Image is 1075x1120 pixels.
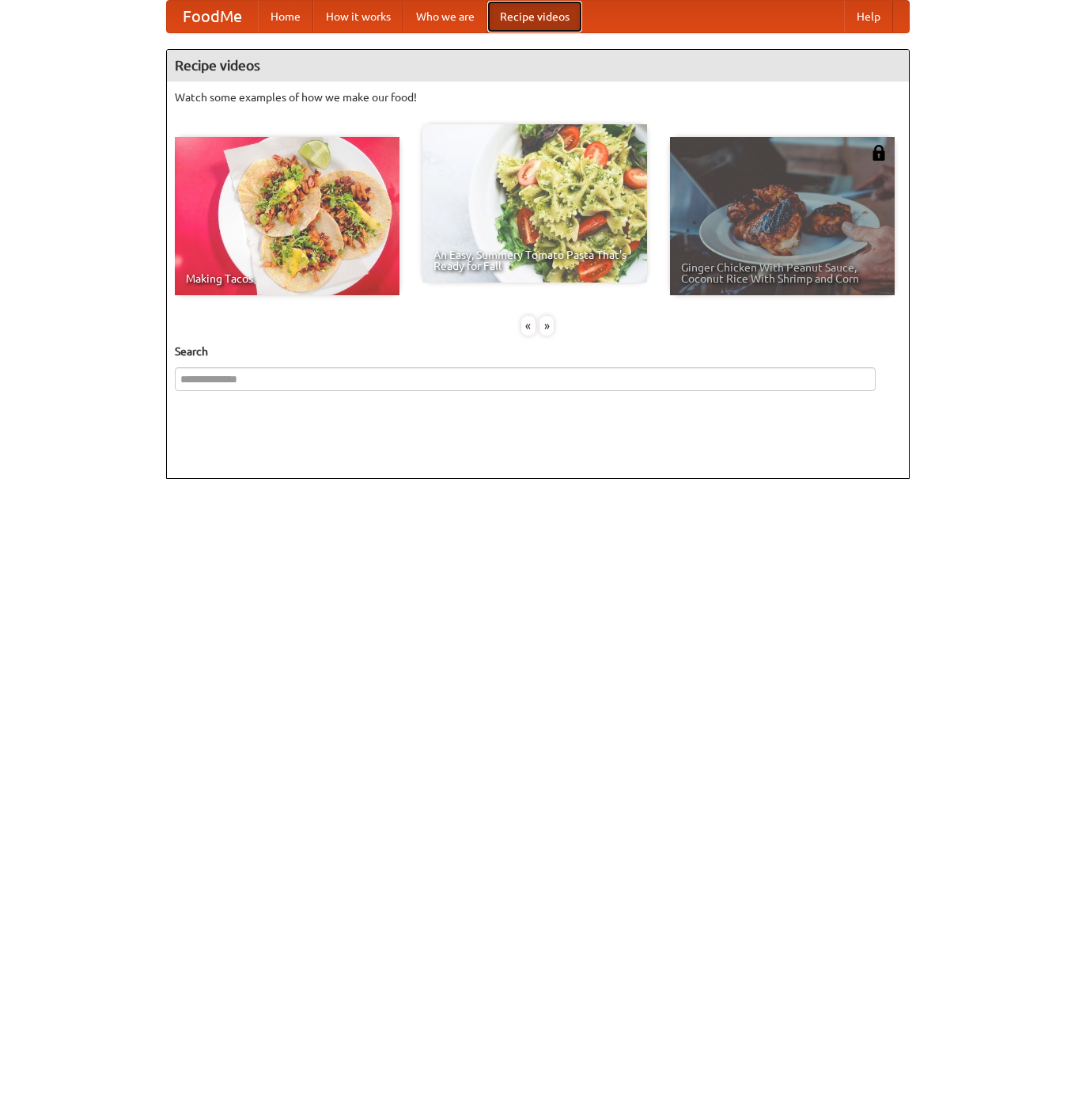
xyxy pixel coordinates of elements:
a: Recipe videos [487,1,582,32]
a: Making Tacos [175,137,399,295]
p: Watch some examples of how we make our food! [175,89,901,105]
a: How it works [313,1,403,32]
h4: Recipe videos [167,50,909,82]
span: Making Tacos [186,273,388,284]
span: An Easy, Summery Tomato Pasta That's Ready for Fall [433,249,636,271]
div: » [539,316,554,336]
div: « [521,316,536,336]
a: An Easy, Summery Tomato Pasta That's Ready for Fall [422,124,647,283]
a: Who we are [403,1,487,32]
h5: Search [175,344,901,359]
a: Help [844,1,893,32]
a: FoodMe [167,1,258,32]
a: Home [258,1,313,32]
img: 483408.png [871,145,887,161]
